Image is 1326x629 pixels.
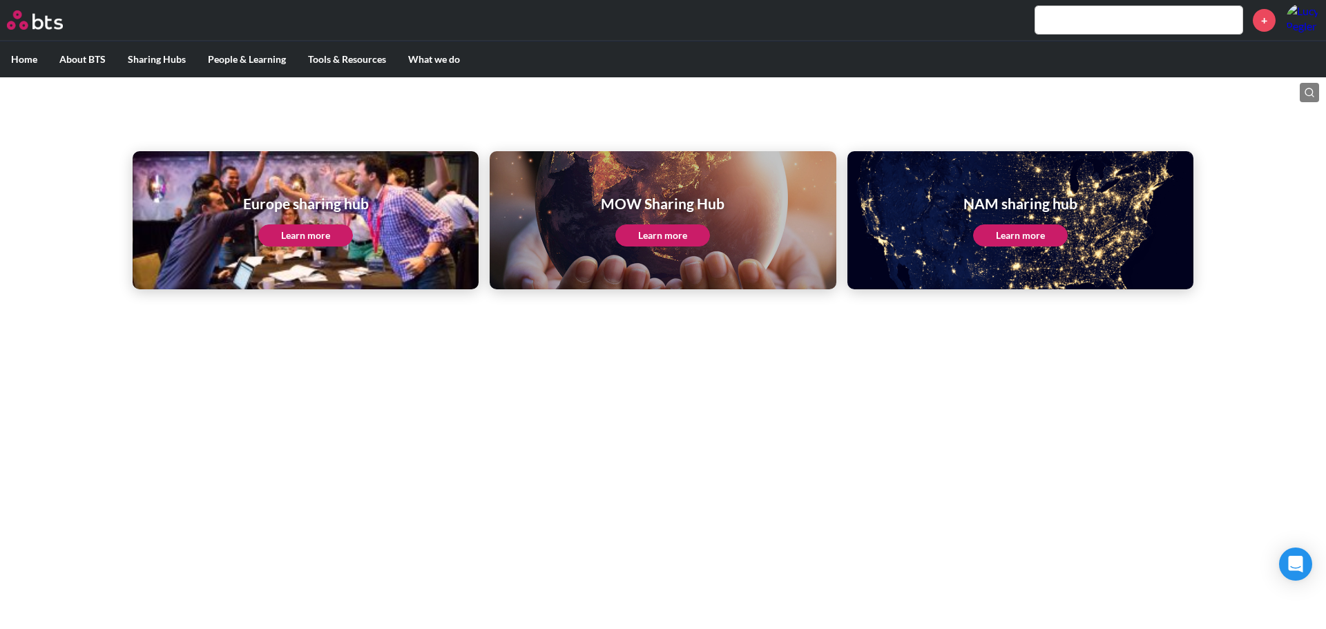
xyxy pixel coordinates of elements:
[397,41,471,77] label: What we do
[1286,3,1319,37] img: Lucy Pegler
[973,224,1068,246] a: Learn more
[1286,3,1319,37] a: Profile
[197,41,297,77] label: People & Learning
[297,41,397,77] label: Tools & Resources
[963,193,1077,213] h1: NAM sharing hub
[601,193,724,213] h1: MOW Sharing Hub
[1279,548,1312,581] div: Open Intercom Messenger
[117,41,197,77] label: Sharing Hubs
[48,41,117,77] label: About BTS
[1253,9,1276,32] a: +
[7,10,63,30] img: BTS Logo
[258,224,353,246] a: Learn more
[243,193,369,213] h1: Europe sharing hub
[615,224,710,246] a: Learn more
[7,10,88,30] a: Go home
